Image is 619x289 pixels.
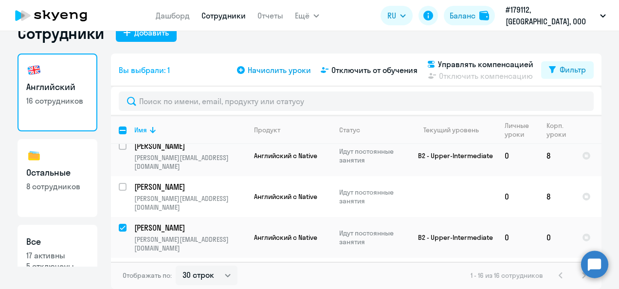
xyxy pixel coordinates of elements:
a: Отчеты [257,11,283,20]
a: Остальные8 сотрудников [18,139,97,217]
div: Текущий уровень [414,126,496,134]
a: Дашборд [156,11,190,20]
td: B2 - Upper-Intermediate [406,135,497,176]
p: Идут постоянные занятия [339,147,406,164]
div: Личные уроки [505,121,538,139]
img: others [26,148,42,163]
td: B2 - Upper-Intermediate [406,217,497,258]
p: [PERSON_NAME] [134,181,244,192]
span: Английский с Native [254,233,317,242]
span: 1 - 16 из 16 сотрудников [471,271,543,280]
button: Балансbalance [444,6,495,25]
a: [PERSON_NAME] [134,181,246,192]
p: 16 сотрудников [26,95,89,106]
td: 8 [539,135,574,176]
div: Текущий уровень [423,126,479,134]
button: RU [381,6,413,25]
span: Отображать по: [123,271,172,280]
td: 0 [497,135,539,176]
p: 17 активны [26,250,89,261]
div: Корп. уроки [546,121,574,139]
span: Вы выбрали: 1 [119,64,170,76]
h1: Сотрудники [18,23,104,43]
p: 5 отключены [26,261,89,271]
span: Управлять компенсацией [438,58,533,70]
img: english [26,62,42,78]
div: Продукт [254,126,331,134]
button: Фильтр [541,61,594,79]
span: Английский с Native [254,151,317,160]
div: Добавить [134,27,169,38]
div: Корп. уроки [546,121,567,139]
div: Статус [339,126,360,134]
h3: Остальные [26,166,89,179]
div: Имя [134,126,246,134]
div: Баланс [450,10,475,21]
a: [PERSON_NAME] [134,222,246,233]
td: 0 [497,217,539,258]
span: RU [387,10,396,21]
span: Начислить уроки [248,64,311,76]
a: Сотрудники [201,11,246,20]
div: Продукт [254,126,280,134]
a: [PERSON_NAME] [134,141,246,151]
td: 0 [497,176,539,217]
button: Добавить [116,24,177,42]
div: Фильтр [560,64,586,75]
p: [PERSON_NAME][EMAIL_ADDRESS][DOMAIN_NAME] [134,194,246,212]
button: #179112, [GEOGRAPHIC_DATA], ООО [501,4,611,27]
img: balance [479,11,489,20]
p: [PERSON_NAME][EMAIL_ADDRESS][DOMAIN_NAME] [134,235,246,253]
h3: Английский [26,81,89,93]
p: Идут постоянные занятия [339,188,406,205]
span: Ещё [295,10,309,21]
button: Ещё [295,6,319,25]
a: Английский16 сотрудников [18,54,97,131]
div: Имя [134,126,147,134]
p: 8 сотрудников [26,181,89,192]
input: Поиск по имени, email, продукту или статусу [119,91,594,111]
p: [PERSON_NAME] [134,141,244,151]
span: Английский с Native [254,192,317,201]
h3: Все [26,235,89,248]
td: 8 [539,176,574,217]
p: #179112, [GEOGRAPHIC_DATA], ООО [506,4,596,27]
p: [PERSON_NAME][EMAIL_ADDRESS][DOMAIN_NAME] [134,153,246,171]
div: Статус [339,126,406,134]
div: Личные уроки [505,121,532,139]
p: Идут постоянные занятия [339,229,406,246]
p: [PERSON_NAME] [134,222,244,233]
span: Отключить от обучения [331,64,418,76]
td: 0 [539,217,574,258]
